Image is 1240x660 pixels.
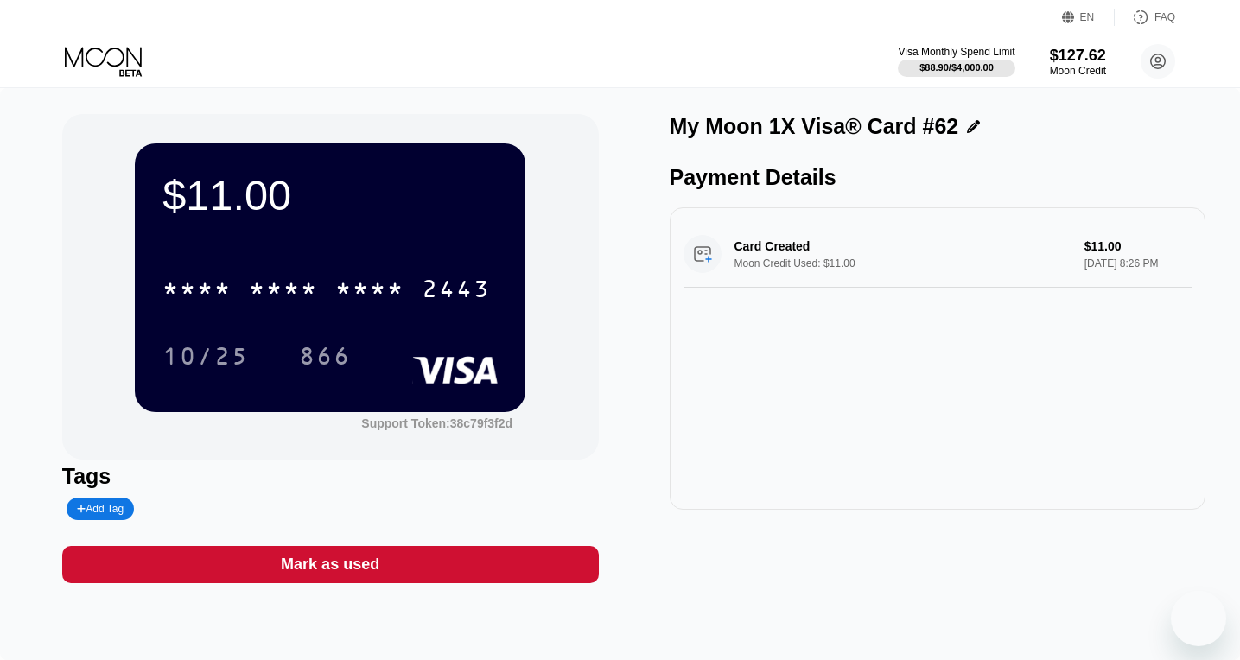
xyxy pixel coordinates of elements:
div: EN [1062,9,1115,26]
div: EN [1080,11,1095,23]
div: 866 [286,334,364,378]
div: FAQ [1154,11,1175,23]
div: 2443 [422,277,491,305]
div: $127.62Moon Credit [1050,47,1106,77]
div: Support Token:38c79f3f2d [361,416,512,430]
div: $11.00 [162,171,498,219]
div: Visa Monthly Spend Limit$88.90/$4,000.00 [898,46,1014,77]
div: Mark as used [281,555,379,574]
div: Moon Credit [1050,65,1106,77]
iframe: Button to launch messaging window [1171,591,1226,646]
div: Add Tag [77,503,124,515]
div: $88.90 / $4,000.00 [919,62,994,73]
div: 10/25 [149,334,262,378]
div: Visa Monthly Spend Limit [898,46,1014,58]
div: FAQ [1115,9,1175,26]
div: 866 [299,345,351,372]
div: My Moon 1X Visa® Card #62 [670,114,959,139]
div: Support Token: 38c79f3f2d [361,416,512,430]
div: 10/25 [162,345,249,372]
div: Payment Details [670,165,1206,190]
div: Add Tag [67,498,134,520]
div: Tags [62,464,599,489]
div: Mark as used [62,546,599,583]
div: $127.62 [1050,47,1106,65]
